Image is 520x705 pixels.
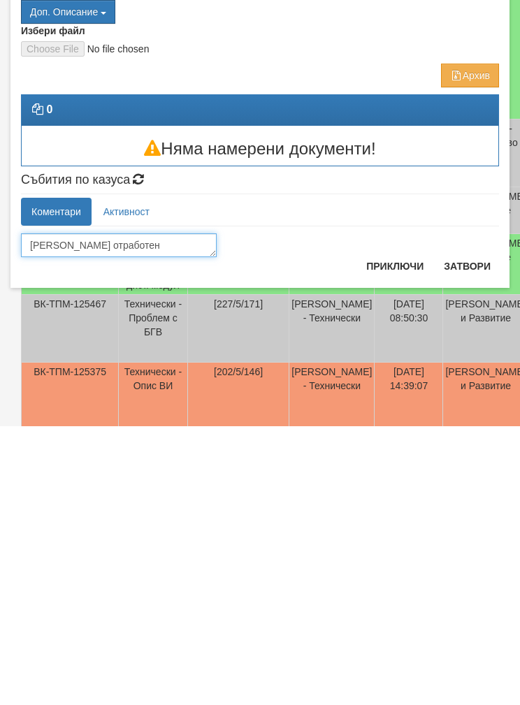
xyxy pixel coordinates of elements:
[21,279,115,303] button: Доп. Описание
[21,261,93,275] label: Доп. Описание
[21,279,499,303] div: Двоен клик, за изчистване на избраната стойност.
[46,382,52,394] strong: 0
[22,419,498,437] h3: Няма намерени документи!
[21,220,81,234] label: Документ №
[30,285,98,296] span: Доп. Описание
[435,534,499,556] button: Затвори
[21,149,322,175] span: Приключване на казус
[21,179,88,193] label: Тип Документ
[21,477,92,504] a: Коментари
[441,342,499,366] button: Архив
[21,196,110,220] button: Тип Документ
[21,303,85,317] label: Избери файл
[93,477,160,504] a: Активност
[21,196,499,220] div: Двоен клик, за изчистване на избраната стойност.
[21,452,499,466] h4: Събития по казуса
[358,534,432,556] button: Приключи
[30,203,92,214] span: Тип Документ
[208,147,322,165] a: ВК-ТПМ-125558
[21,238,217,261] input: Казус №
